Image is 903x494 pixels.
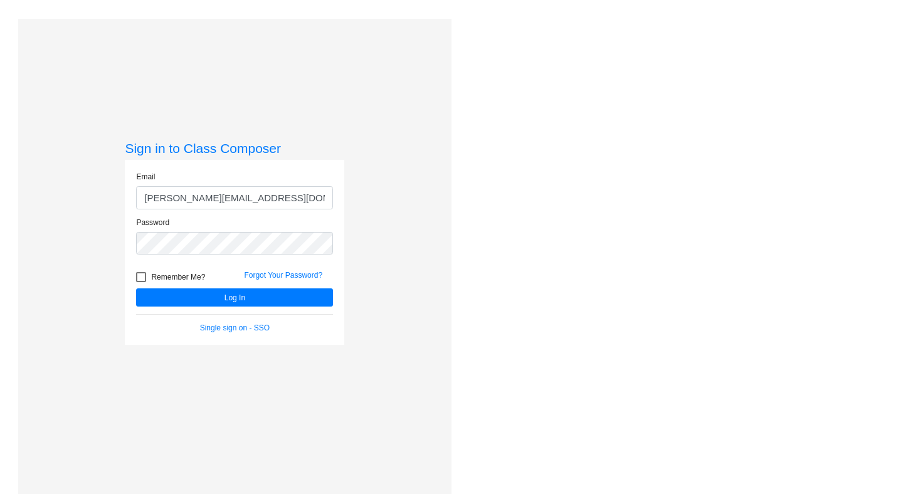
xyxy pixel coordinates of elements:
[136,171,155,182] label: Email
[244,271,322,280] a: Forgot Your Password?
[151,270,205,285] span: Remember Me?
[125,140,344,156] h3: Sign in to Class Composer
[136,217,169,228] label: Password
[200,323,270,332] a: Single sign on - SSO
[136,288,333,307] button: Log In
